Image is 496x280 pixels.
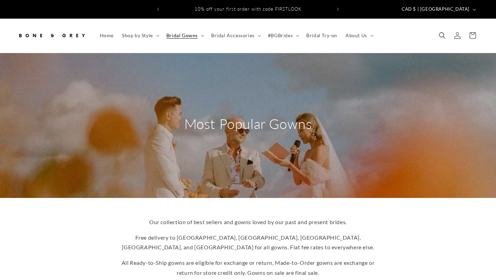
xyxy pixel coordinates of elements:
summary: Bridal Gowns [162,28,207,43]
summary: Shop by Style [118,28,162,43]
span: #BGBrides [268,32,293,39]
span: Home [100,32,114,39]
p: Free delivery to [GEOGRAPHIC_DATA], [GEOGRAPHIC_DATA], [GEOGRAPHIC_DATA], [GEOGRAPHIC_DATA], and ... [114,233,382,253]
summary: Bridal Accessories [207,28,264,43]
p: All Ready-to-Ship gowns are eligible for exchange or return, Made-to-Order gowns are exchange or ... [114,258,382,278]
span: 10% off your first order with code FIRSTLOOK [195,6,301,12]
span: Bridal Try-on [306,32,337,39]
button: Previous announcement [151,3,166,16]
span: CAD $ | [GEOGRAPHIC_DATA] [402,6,469,13]
summary: About Us [341,28,376,43]
span: Bridal Gowns [166,32,198,39]
a: Home [96,28,118,43]
img: Bone and Grey Bridal [17,28,86,43]
span: About Us [345,32,367,39]
a: Bone and Grey Bridal [15,26,89,46]
a: Bridal Try-on [302,28,341,43]
summary: #BGBrides [264,28,302,43]
span: Bridal Accessories [211,32,255,39]
button: Next announcement [330,3,345,16]
p: Our collection of best sellers and gowns loved by our past and present brides. [114,217,382,227]
button: CAD $ | [GEOGRAPHIC_DATA] [397,3,479,16]
span: Shop by Style [122,32,153,39]
summary: Search [435,28,450,43]
h2: Most Popular Gowns [183,115,313,133]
